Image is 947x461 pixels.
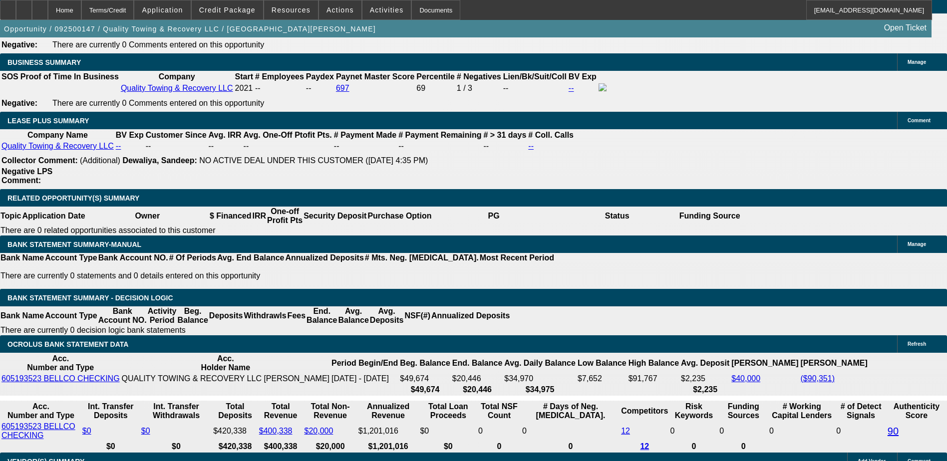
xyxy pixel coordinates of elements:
td: $49,674 [399,374,450,384]
th: Int. Transfer Deposits [82,402,140,421]
td: -- [483,141,527,151]
a: 90 [888,426,899,437]
td: 2021 [235,83,254,94]
b: Percentile [416,72,454,81]
span: Credit Package [199,6,256,14]
th: Funding Source [679,207,741,226]
b: Paynet Master Score [336,72,414,81]
th: $49,674 [399,385,450,395]
th: Funding Sources [719,402,768,421]
th: Beg. Balance [399,354,450,373]
th: Beg. Balance [177,306,208,325]
button: Actions [319,0,361,19]
td: 0 [719,422,768,441]
span: There are currently 0 Comments entered on this opportunity [52,99,264,107]
a: -- [116,142,121,150]
b: # > 31 days [483,131,526,139]
th: Avg. Daily Balance [504,354,576,373]
span: -- [255,84,261,92]
td: $420,338 [213,422,258,441]
a: Quality Towing & Recovery LLC [1,142,114,150]
a: Open Ticket [880,19,931,36]
td: $0 [419,422,477,441]
th: Status [556,207,679,226]
th: Deposits [209,306,244,325]
th: 0 [478,442,521,452]
th: $20,446 [452,385,503,395]
a: $20,000 [305,427,333,435]
th: Avg. Deposit [680,354,730,373]
td: $7,652 [577,374,627,384]
th: Int. Transfer Withdrawals [141,402,212,421]
th: One-off Profit Pts [267,207,303,226]
th: Avg. End Balance [217,253,285,263]
th: NSF(#) [404,306,431,325]
span: BANK STATEMENT SUMMARY-MANUAL [7,240,141,248]
th: Annualized Deposits [285,253,364,263]
span: 0 [769,427,774,435]
b: # Negatives [457,72,501,81]
th: Annualized Deposits [431,306,510,325]
th: # Mts. Neg. [MEDICAL_DATA]. [364,253,479,263]
span: RELATED OPPORTUNITY(S) SUMMARY [7,194,139,202]
b: Dewaliya, Sandeep: [122,156,197,165]
span: LEASE PLUS SUMMARY [7,117,89,125]
b: Company [159,72,195,81]
div: $1,201,016 [358,427,418,436]
th: $ Financed [209,207,252,226]
td: -- [208,141,242,151]
a: $400,338 [259,427,293,435]
b: Avg. IRR [209,131,242,139]
button: Resources [264,0,318,19]
span: Manage [908,59,926,65]
span: NO ACTIVE DEAL UNDER THIS CUSTOMER ([DATE] 4:35 PM) [199,156,428,165]
th: Authenticity Score [887,402,946,421]
th: Fees [287,306,306,325]
b: Negative LPS Comment: [1,167,52,185]
th: $0 [419,442,477,452]
th: Acc. Holder Name [121,354,330,373]
b: Start [235,72,253,81]
span: OCROLUS BANK STATEMENT DATA [7,340,128,348]
a: ($90,351) [801,374,835,383]
th: Most Recent Period [479,253,555,263]
th: Activity Period [147,306,177,325]
div: 1 / 3 [457,84,501,93]
th: Acc. Number and Type [1,354,120,373]
th: 0 [719,442,768,452]
div: 69 [416,84,454,93]
th: $420,338 [213,442,258,452]
td: -- [243,141,332,151]
p: There are currently 0 statements and 0 details entered on this opportunity [0,271,554,280]
span: (Additional) [80,156,120,165]
button: Credit Package [192,0,263,19]
th: $2,235 [680,385,730,395]
th: High Balance [628,354,679,373]
th: Annualized Revenue [358,402,419,421]
img: facebook-icon.png [599,83,607,91]
td: 0 [669,422,718,441]
span: Comment [908,118,931,123]
th: Account Type [44,306,98,325]
span: BUSINESS SUMMARY [7,58,81,66]
a: 12 [621,427,630,435]
span: Refresh [908,341,926,347]
td: $91,767 [628,374,679,384]
span: Actions [326,6,354,14]
a: -- [569,84,574,92]
th: Account Type [44,253,98,263]
a: 12 [640,442,649,451]
b: # Payment Remaining [398,131,481,139]
b: Avg. One-Off Ptofit Pts. [244,131,332,139]
a: $0 [141,427,150,435]
th: # of Detect Signals [836,402,886,421]
th: # Of Periods [169,253,217,263]
th: Purchase Option [367,207,432,226]
th: Period Begin/End [331,354,398,373]
button: Application [134,0,190,19]
th: 0 [522,442,620,452]
td: -- [398,141,482,151]
th: Low Balance [577,354,627,373]
span: Activities [370,6,404,14]
b: # Employees [255,72,304,81]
